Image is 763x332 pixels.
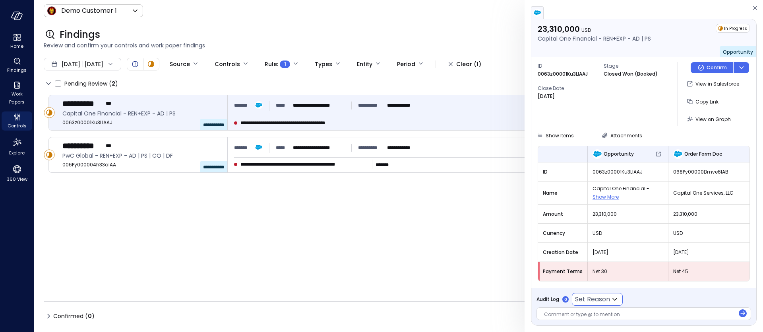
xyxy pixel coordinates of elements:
[538,92,555,100] p: [DATE]
[673,168,745,176] span: 068Py00000Dmve6IAB
[723,49,753,55] span: Opportunity
[543,189,583,197] span: Name
[265,57,290,71] div: Rule :
[707,64,727,72] p: Confirm
[62,119,221,127] span: 0063z00001Ku3LlAAJ
[7,175,27,183] span: 360 View
[62,109,221,118] span: Capital One Financial - REN+EXP - AD | PS
[543,168,583,176] span: ID
[593,229,663,237] span: USD
[538,84,597,92] span: Close Date
[61,6,117,16] p: Demo Customer 1
[538,62,597,70] span: ID
[593,210,663,218] span: 23,310,000
[604,62,663,70] span: Stage
[673,248,745,256] span: [DATE]
[442,57,488,71] button: Clear (1)
[684,112,734,126] button: View on Graph
[60,28,100,41] span: Findings
[684,95,722,108] button: Copy Link
[357,57,372,71] div: Entity
[695,98,718,105] span: Copy Link
[598,131,645,140] button: Attachments
[543,229,583,237] span: Currency
[7,66,27,74] span: Findings
[130,59,140,69] div: Open
[64,77,118,90] span: Pending Review
[170,57,190,71] div: Source
[564,297,567,303] p: 0
[8,122,27,130] span: Controls
[575,295,610,304] p: Set Reason
[112,80,115,88] span: 2
[538,34,651,43] p: Capital One Financial - REN+EXP - AD | PS
[593,193,619,200] span: Show More
[673,210,745,218] span: 23,310,000
[604,70,658,78] p: Closed Won (Booked)
[695,80,739,88] p: View in Salesforce
[62,161,221,169] span: 006Py000004h33aIAA
[109,79,118,88] div: ( )
[146,59,156,69] div: In Progress
[684,77,742,91] button: View in Salesforce
[62,60,80,68] span: [DATE]
[581,27,591,33] span: USD
[593,268,663,275] span: Net 30
[44,41,753,50] span: Review and confirm your controls and work paper findings
[62,151,221,160] span: PwC Global - REN+EXP - AD | PS | CO | DF
[10,42,23,50] span: Home
[543,268,583,275] span: Payment Terms
[543,210,583,218] span: Amount
[716,24,750,33] div: In Progress
[593,149,602,159] img: Opportunity
[536,295,559,303] span: Audit Log
[546,132,574,139] span: Show Items
[9,149,25,157] span: Explore
[2,135,32,158] div: Explore
[284,60,286,68] span: 1
[85,312,95,320] div: ( )
[44,107,55,118] div: In Progress
[2,32,32,51] div: Home
[593,168,663,176] span: 0063z00001Ku3LlAAJ
[733,62,749,73] button: dropdown-icon-button
[2,56,32,75] div: Findings
[47,6,56,16] img: Icon
[673,189,745,197] span: Capital One Services, LLC
[593,248,663,256] span: [DATE]
[44,149,55,160] div: In Progress
[543,248,583,256] span: Creation Date
[695,116,731,123] span: View on Graph
[2,111,32,131] div: Controls
[538,70,588,78] p: 0063z00001Ku3LlAAJ
[691,62,733,73] button: Confirm
[673,229,745,237] span: USD
[2,80,32,107] div: Work Papers
[533,9,541,17] img: salesforce
[593,185,663,193] span: Capital One Financial - REN+EXP - AD | PS
[610,132,642,139] span: Attachments
[315,57,332,71] div: Types
[673,268,745,275] span: Net 45
[534,131,577,140] button: Show Items
[5,90,29,106] span: Work Papers
[684,150,722,158] span: Order Form Doc
[53,310,95,322] span: Confirmed
[604,150,634,158] span: Opportunity
[673,149,683,159] img: Order Form Doc
[397,57,415,71] div: Period
[538,24,651,34] p: 23,310,000
[88,312,92,320] span: 0
[456,59,481,69] div: Clear (1)
[2,162,32,184] div: 360 View
[215,57,240,71] div: Controls
[691,62,749,73] div: Button group with a nested menu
